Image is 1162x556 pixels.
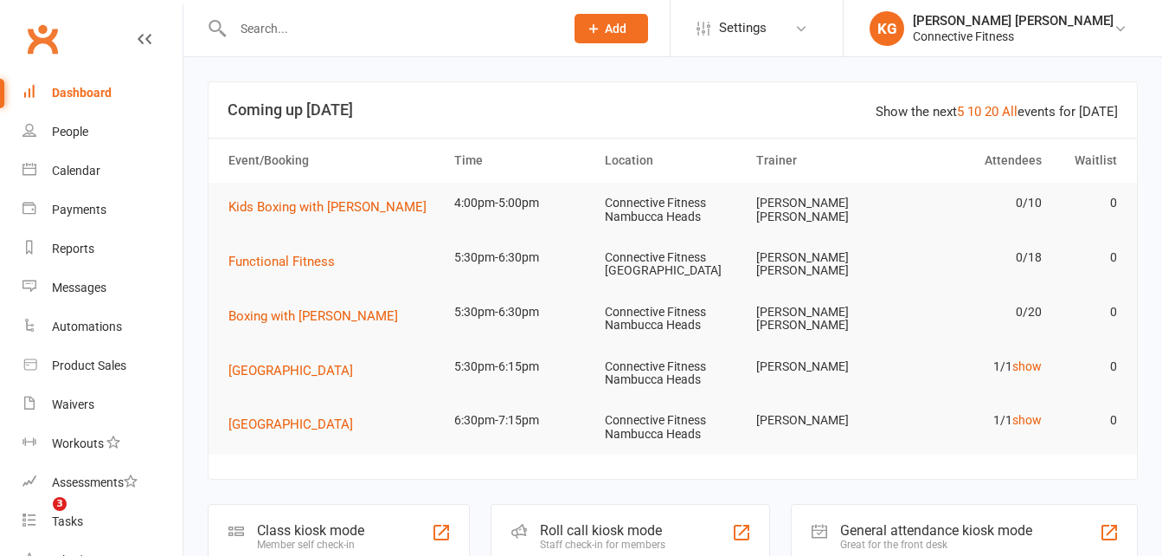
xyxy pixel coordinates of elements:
div: Show the next events for [DATE] [876,101,1118,122]
td: 6:30pm-7:15pm [446,400,597,441]
div: Assessments [52,475,138,489]
a: show [1012,413,1042,427]
a: 20 [985,104,998,120]
td: Connective Fitness Nambucca Heads [597,183,748,237]
iframe: Intercom live chat [17,497,59,539]
button: Boxing with [PERSON_NAME] [228,306,410,326]
div: Waivers [52,398,94,411]
button: [GEOGRAPHIC_DATA] [228,360,365,381]
td: 0 [1050,183,1125,223]
div: Payments [52,203,106,217]
td: [PERSON_NAME] [748,346,899,387]
span: 3 [53,497,67,511]
a: Automations [22,307,183,346]
div: General attendance kiosk mode [840,522,1032,539]
span: Add [605,22,626,36]
div: Great for the front desk [840,539,1032,551]
a: Calendar [22,152,183,191]
td: 0 [1050,400,1125,441]
span: [GEOGRAPHIC_DATA] [228,417,353,432]
a: Waivers [22,385,183,424]
a: Reports [22,230,183,268]
button: [GEOGRAPHIC_DATA] [228,414,365,435]
td: 5:30pm-6:30pm [446,292,597,333]
button: Functional Fitness [228,251,347,272]
th: Location [597,139,748,183]
td: Connective Fitness Nambucca Heads [597,292,748,346]
td: 1/1 [899,346,1050,387]
th: Waitlist [1050,139,1125,183]
div: Calendar [52,164,100,178]
span: Boxing with [PERSON_NAME] [228,308,398,324]
div: Reports [52,242,94,255]
a: People [22,113,183,152]
div: Workouts [52,436,104,450]
a: Messages [22,268,183,307]
td: [PERSON_NAME] [PERSON_NAME] [748,292,899,346]
span: Kids Boxing with [PERSON_NAME] [228,199,427,215]
div: Automations [52,320,122,333]
h3: Coming up [DATE] [228,101,1118,119]
td: 0/20 [899,292,1050,333]
div: KG [870,11,904,46]
div: Tasks [52,514,83,528]
td: 5:30pm-6:15pm [446,346,597,387]
span: Settings [719,9,767,48]
th: Trainer [748,139,899,183]
input: Search... [228,16,552,41]
button: Kids Boxing with [PERSON_NAME] [228,197,439,217]
a: Workouts [22,424,183,463]
td: [PERSON_NAME] [748,400,899,441]
a: 5 [957,104,964,120]
td: 0/10 [899,183,1050,223]
div: Staff check-in for members [540,539,665,551]
a: 10 [967,104,981,120]
a: Tasks [22,502,183,541]
div: Member self check-in [257,539,364,551]
th: Time [446,139,597,183]
div: Dashboard [52,86,112,100]
a: Payments [22,191,183,230]
div: Connective Fitness [913,29,1114,44]
td: Connective Fitness [GEOGRAPHIC_DATA] [597,237,748,292]
td: 5:30pm-6:30pm [446,237,597,278]
td: 0 [1050,346,1125,387]
td: 1/1 [899,400,1050,441]
div: Product Sales [52,359,126,372]
div: People [52,125,88,139]
button: Add [575,14,648,43]
a: All [1002,104,1018,120]
div: [PERSON_NAME] [PERSON_NAME] [913,13,1114,29]
a: Clubworx [21,17,64,61]
th: Attendees [899,139,1050,183]
td: 0/18 [899,237,1050,278]
span: Functional Fitness [228,254,335,269]
th: Event/Booking [221,139,446,183]
a: Assessments [22,463,183,502]
a: show [1012,359,1042,373]
td: 4:00pm-5:00pm [446,183,597,223]
td: 0 [1050,237,1125,278]
div: Class kiosk mode [257,522,364,539]
a: Dashboard [22,74,183,113]
a: Product Sales [22,346,183,385]
div: Roll call kiosk mode [540,522,665,539]
td: [PERSON_NAME] [PERSON_NAME] [748,237,899,292]
td: Connective Fitness Nambucca Heads [597,346,748,401]
span: [GEOGRAPHIC_DATA] [228,363,353,378]
td: Connective Fitness Nambucca Heads [597,400,748,455]
td: 0 [1050,292,1125,333]
div: Messages [52,281,106,294]
td: [PERSON_NAME] [PERSON_NAME] [748,183,899,237]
